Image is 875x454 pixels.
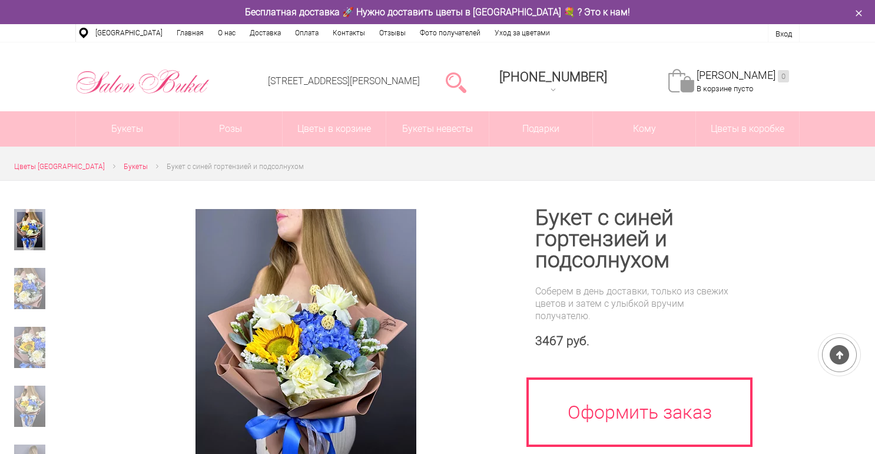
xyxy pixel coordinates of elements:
[288,24,326,42] a: Оплата
[488,24,557,42] a: Уход за цветами
[492,65,614,99] a: [PHONE_NUMBER]
[283,111,386,147] a: Цветы в корзине
[167,163,304,171] span: Букет с синей гортензией и подсолнухом
[124,163,148,171] span: Букеты
[211,24,243,42] a: О нас
[535,285,738,322] div: Соберем в день доставки, только из свежих цветов и затем с улыбкой вручим получателю.
[75,67,210,97] img: Цветы Нижний Новгород
[778,70,789,82] ins: 0
[696,111,799,147] a: Цветы в коробке
[499,69,607,84] div: [PHONE_NUMBER]
[413,24,488,42] a: Фото получателей
[170,24,211,42] a: Главная
[14,163,105,171] span: Цветы [GEOGRAPHIC_DATA]
[14,161,105,173] a: Цветы [GEOGRAPHIC_DATA]
[535,334,738,349] div: 3467 руб.
[489,111,592,147] a: Подарки
[593,111,696,147] span: Кому
[526,377,753,447] a: Оформить заказ
[372,24,413,42] a: Отзывы
[535,207,738,271] h1: Букет с синей гортензией и подсолнухом
[243,24,288,42] a: Доставка
[775,29,792,38] a: Вход
[268,75,420,87] a: [STREET_ADDRESS][PERSON_NAME]
[124,161,148,173] a: Букеты
[76,111,179,147] a: Букеты
[67,6,808,18] div: Бесплатная доставка 🚀 Нужно доставить цветы в [GEOGRAPHIC_DATA] 💐 ? Это к нам!
[326,24,372,42] a: Контакты
[88,24,170,42] a: [GEOGRAPHIC_DATA]
[697,69,789,82] a: [PERSON_NAME]
[386,111,489,147] a: Букеты невесты
[180,111,283,147] a: Розы
[697,84,753,93] span: В корзине пусто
